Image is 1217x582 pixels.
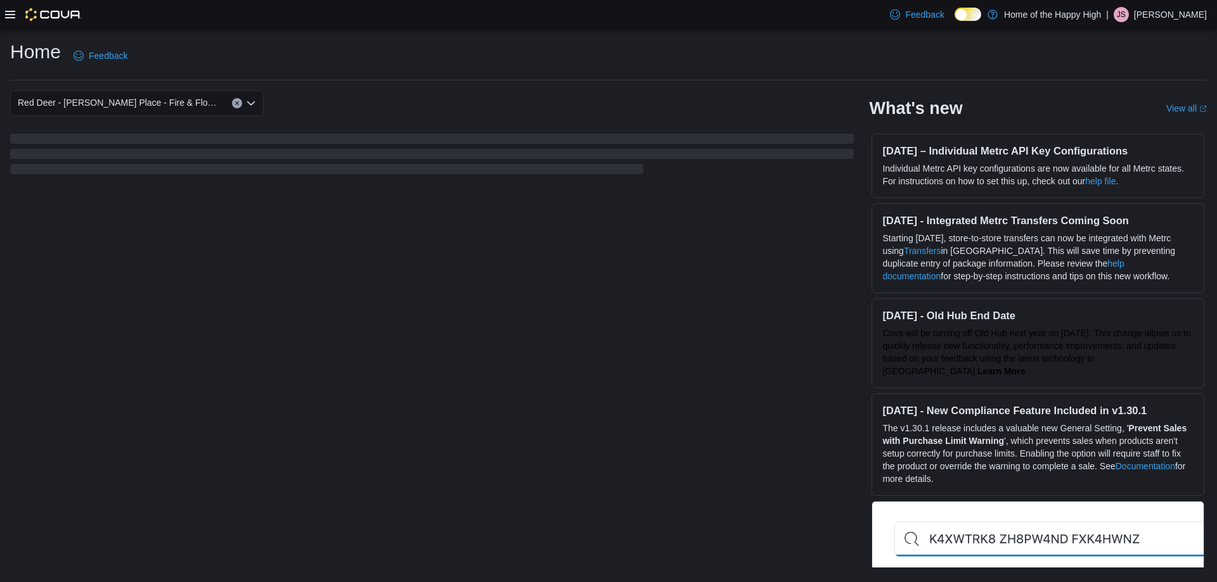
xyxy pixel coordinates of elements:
[1116,461,1175,471] a: Documentation
[89,49,127,62] span: Feedback
[1004,7,1101,22] p: Home of the Happy High
[869,98,962,118] h2: What's new
[232,98,242,108] button: Clear input
[18,95,219,110] span: Red Deer - [PERSON_NAME] Place - Fire & Flower
[1117,7,1126,22] span: JS
[885,2,949,27] a: Feedback
[905,8,944,21] span: Feedback
[25,8,82,21] img: Cova
[1199,105,1207,113] svg: External link
[955,8,981,21] input: Dark Mode
[882,258,1124,281] a: help documentation
[882,423,1187,446] strong: Prevent Sales with Purchase Limit Warning
[1114,7,1129,22] div: Jessica Semple
[1134,7,1207,22] p: [PERSON_NAME]
[10,39,61,65] h1: Home
[1166,103,1207,113] a: View allExternal link
[882,162,1194,187] p: Individual Metrc API key configurations are now available for all Metrc states. For instructions ...
[882,232,1194,282] p: Starting [DATE], store-to-store transfers can now be integrated with Metrc using in [GEOGRAPHIC_D...
[882,144,1194,157] h3: [DATE] – Individual Metrc API Key Configurations
[10,136,854,177] span: Loading
[882,214,1194,227] h3: [DATE] - Integrated Metrc Transfers Coming Soon
[1106,7,1109,22] p: |
[882,309,1194,322] h3: [DATE] - Old Hub End Date
[68,43,132,68] a: Feedback
[246,98,256,108] button: Open list of options
[904,246,941,256] a: Transfers
[882,422,1194,485] p: The v1.30.1 release includes a valuable new General Setting, ' ', which prevents sales when produ...
[1085,176,1116,186] a: help file
[882,404,1194,417] h3: [DATE] - New Compliance Feature Included in v1.30.1
[977,366,1025,376] a: Learn More
[882,328,1190,376] span: Cova will be turning off Old Hub next year on [DATE]. This change allows us to quickly release ne...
